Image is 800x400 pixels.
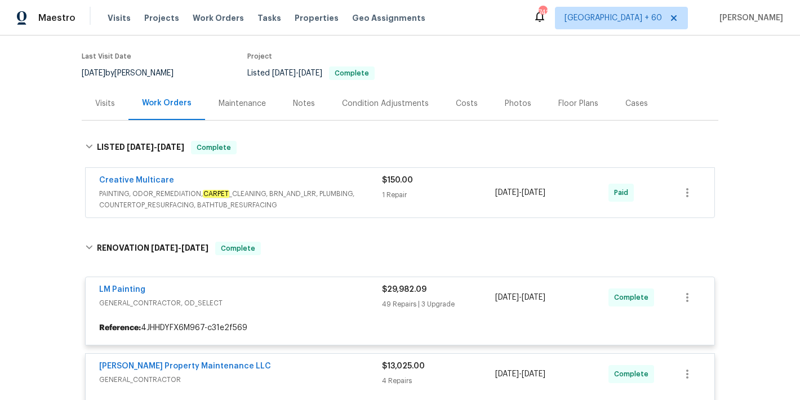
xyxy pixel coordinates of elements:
[522,189,545,197] span: [DATE]
[505,98,531,109] div: Photos
[295,12,339,24] span: Properties
[157,143,184,151] span: [DATE]
[495,189,519,197] span: [DATE]
[558,98,598,109] div: Floor Plans
[219,98,266,109] div: Maintenance
[97,141,184,154] h6: LISTED
[247,53,272,60] span: Project
[82,66,187,80] div: by [PERSON_NAME]
[299,69,322,77] span: [DATE]
[82,69,105,77] span: [DATE]
[456,98,478,109] div: Costs
[142,97,192,109] div: Work Orders
[625,98,648,109] div: Cases
[95,98,115,109] div: Visits
[203,190,229,198] em: CARPET
[127,143,154,151] span: [DATE]
[82,130,718,166] div: LISTED [DATE]-[DATE]Complete
[352,12,425,24] span: Geo Assignments
[257,14,281,22] span: Tasks
[82,53,131,60] span: Last Visit Date
[38,12,75,24] span: Maestro
[382,189,495,201] div: 1 Repair
[99,176,174,184] a: Creative Multicare
[127,143,184,151] span: -
[108,12,131,24] span: Visits
[272,69,296,77] span: [DATE]
[614,187,633,198] span: Paid
[539,7,546,18] div: 742
[565,12,662,24] span: [GEOGRAPHIC_DATA] + 60
[272,69,322,77] span: -
[495,187,545,198] span: -
[192,142,235,153] span: Complete
[144,12,179,24] span: Projects
[342,98,429,109] div: Condition Adjustments
[99,188,382,211] span: PAINTING, ODOR_REMEDIATION, _CLEANING, BRN_AND_LRR, PLUMBING, COUNTERTOP_RESURFACING, BATHTUB_RES...
[293,98,315,109] div: Notes
[382,176,413,184] span: $150.00
[193,12,244,24] span: Work Orders
[715,12,783,24] span: [PERSON_NAME]
[330,70,374,77] span: Complete
[247,69,375,77] span: Listed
